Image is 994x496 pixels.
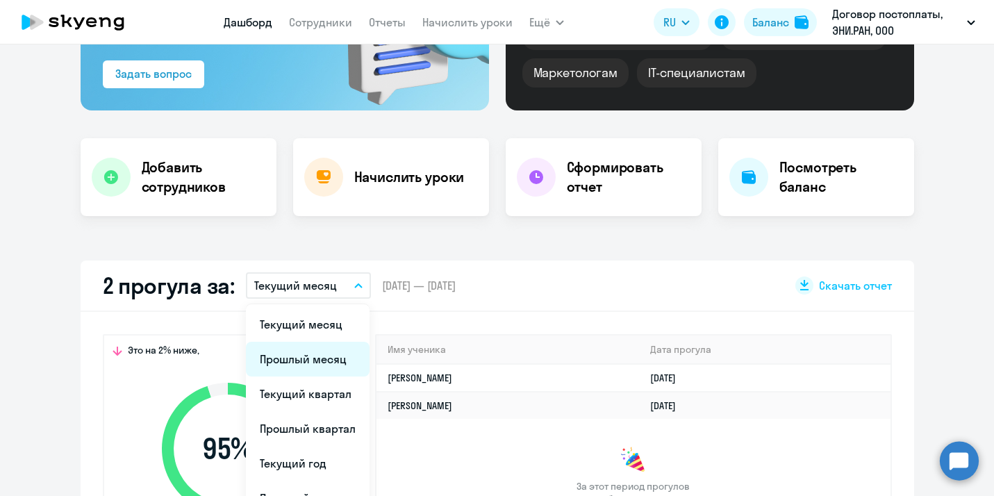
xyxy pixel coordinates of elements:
span: Это на 2% ниже, [128,344,199,361]
h4: Посмотреть баланс [779,158,903,197]
p: Договор постоплаты, ЭНИ.РАН, ООО [832,6,961,39]
div: Задать вопрос [115,65,192,82]
button: Балансbalance [744,8,817,36]
button: Задать вопрос [103,60,204,88]
span: [DATE] — [DATE] [382,278,456,293]
img: balance [795,15,809,29]
h4: Сформировать отчет [567,158,690,197]
div: Маркетологам [522,58,629,88]
p: Текущий месяц [254,277,337,294]
th: Имя ученика [376,336,640,364]
a: Начислить уроки [422,15,513,29]
img: congrats [620,447,647,474]
a: [PERSON_NAME] [388,372,452,384]
a: Отчеты [369,15,406,29]
span: Ещё [529,14,550,31]
div: IT-специалистам [637,58,756,88]
th: Дата прогула [639,336,890,364]
button: RU [654,8,699,36]
button: Договор постоплаты, ЭНИ.РАН, ООО [825,6,982,39]
button: Ещё [529,8,564,36]
h4: Добавить сотрудников [142,158,265,197]
a: Сотрудники [289,15,352,29]
a: [PERSON_NAME] [388,399,452,412]
span: RU [663,14,676,31]
button: Текущий месяц [246,272,371,299]
div: Баланс [752,14,789,31]
a: [DATE] [650,372,687,384]
a: Дашборд [224,15,272,29]
a: [DATE] [650,399,687,412]
h2: 2 прогула за: [103,272,235,299]
span: 95 % [148,432,308,465]
h4: Начислить уроки [354,167,465,187]
span: Скачать отчет [819,278,892,293]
